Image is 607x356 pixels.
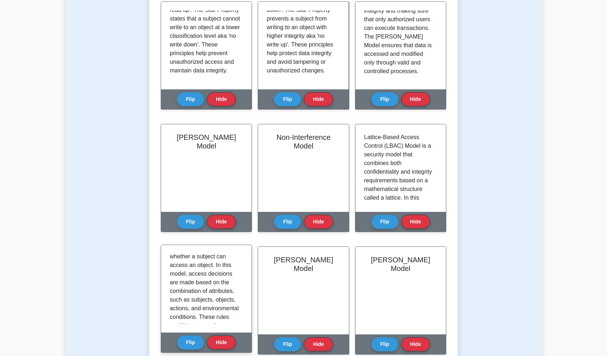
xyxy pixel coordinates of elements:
button: Flip [274,215,301,229]
button: Flip [371,215,398,229]
button: Flip [177,335,204,350]
button: Flip [177,92,204,106]
button: Hide [401,215,430,229]
h2: [PERSON_NAME] Model [364,255,437,273]
button: Flip [177,215,204,229]
button: Flip [274,337,301,351]
button: Flip [371,337,398,351]
button: Hide [304,92,333,106]
button: Hide [304,337,333,351]
button: Hide [207,335,236,350]
h2: Non-Interference Model [267,133,340,150]
button: Hide [304,215,333,229]
button: Hide [401,92,430,106]
button: Hide [207,215,236,229]
h2: [PERSON_NAME] Model [170,133,243,150]
button: Hide [207,92,236,106]
button: Flip [371,92,398,106]
button: Flip [274,92,301,106]
h2: [PERSON_NAME] Model [267,255,340,273]
button: Hide [401,337,430,351]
